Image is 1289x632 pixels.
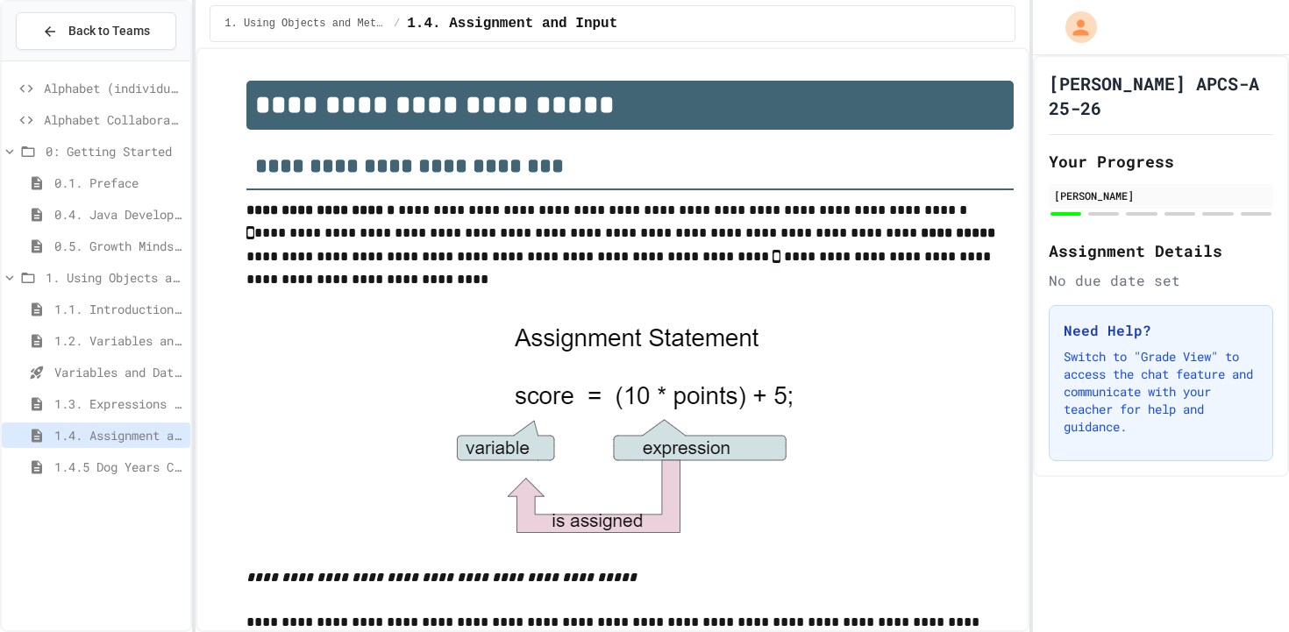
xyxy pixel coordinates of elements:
[16,12,176,50] button: Back to Teams
[54,237,183,255] span: 0.5. Growth Mindset and Pair Programming
[54,300,183,318] span: 1.1. Introduction to Algorithms, Programming, and Compilers
[68,22,150,40] span: Back to Teams
[224,17,387,31] span: 1. Using Objects and Methods
[394,17,400,31] span: /
[54,174,183,192] span: 0.1. Preface
[54,205,183,224] span: 0.4. Java Development Environments
[1064,320,1258,341] h3: Need Help?
[407,13,617,34] span: 1.4. Assignment and Input
[54,331,183,350] span: 1.2. Variables and Data Types
[1064,348,1258,436] p: Switch to "Grade View" to access the chat feature and communicate with your teacher for help and ...
[44,110,183,129] span: Alphabet Collaborative Lab
[1049,149,1273,174] h2: Your Progress
[54,394,183,413] span: 1.3. Expressions and Output [New]
[44,79,183,97] span: Alphabet (individual sandbox)
[1047,7,1101,47] div: My Account
[1049,71,1273,120] h1: [PERSON_NAME] APCS-A 25-26
[1049,270,1273,291] div: No due date set
[1054,188,1268,203] div: [PERSON_NAME]
[54,458,183,476] span: 1.4.5 Dog Years Coding Challenge
[46,268,183,287] span: 1. Using Objects and Methods
[46,142,183,160] span: 0: Getting Started
[1049,238,1273,263] h2: Assignment Details
[54,426,183,444] span: 1.4. Assignment and Input
[54,363,183,381] span: Variables and Data Types - Quiz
